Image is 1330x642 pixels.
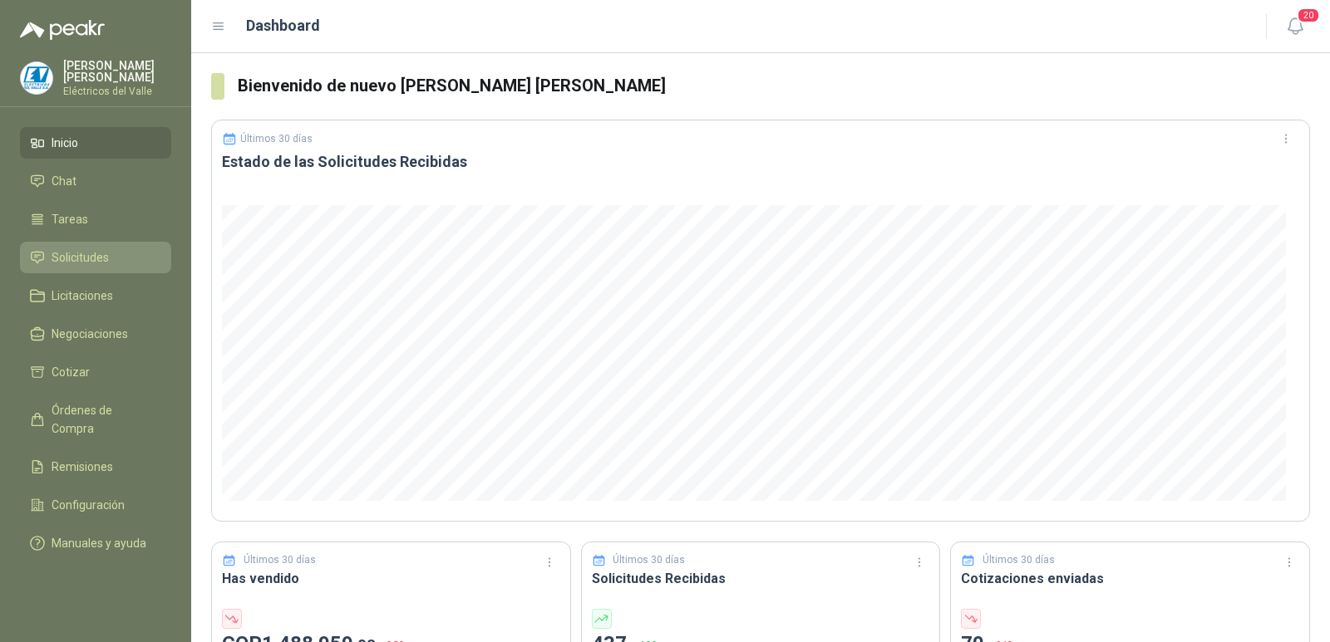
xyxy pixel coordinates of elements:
[592,568,930,589] h3: Solicitudes Recibidas
[20,20,105,40] img: Logo peakr
[52,248,109,267] span: Solicitudes
[238,73,1310,99] h3: Bienvenido de nuevo [PERSON_NAME] [PERSON_NAME]
[20,451,171,483] a: Remisiones
[20,127,171,159] a: Inicio
[52,534,146,552] span: Manuales y ayuda
[52,287,113,305] span: Licitaciones
[20,395,171,444] a: Órdenes de Compra
[20,165,171,197] a: Chat
[20,318,171,350] a: Negociaciones
[20,527,171,559] a: Manuales y ayuda
[20,242,171,273] a: Solicitudes
[983,552,1055,568] p: Últimos 30 días
[1297,7,1320,23] span: 20
[1280,12,1310,42] button: 20
[63,60,171,83] p: [PERSON_NAME] [PERSON_NAME]
[240,133,313,145] p: Últimos 30 días
[63,86,171,96] p: Eléctricos del Valle
[222,152,1299,172] h3: Estado de las Solicitudes Recibidas
[613,552,685,568] p: Últimos 30 días
[222,568,560,589] h3: Has vendido
[21,62,52,94] img: Company Logo
[52,458,113,476] span: Remisiones
[20,356,171,388] a: Cotizar
[244,552,316,568] p: Últimos 30 días
[52,172,76,190] span: Chat
[52,496,125,514] span: Configuración
[961,568,1299,589] h3: Cotizaciones enviadas
[52,210,88,228] span: Tareas
[20,280,171,311] a: Licitaciones
[52,134,78,152] span: Inicio
[20,203,171,235] a: Tareas
[246,14,320,37] h1: Dashboard
[52,363,90,381] span: Cotizar
[20,489,171,521] a: Configuración
[52,325,128,343] span: Negociaciones
[52,401,155,438] span: Órdenes de Compra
